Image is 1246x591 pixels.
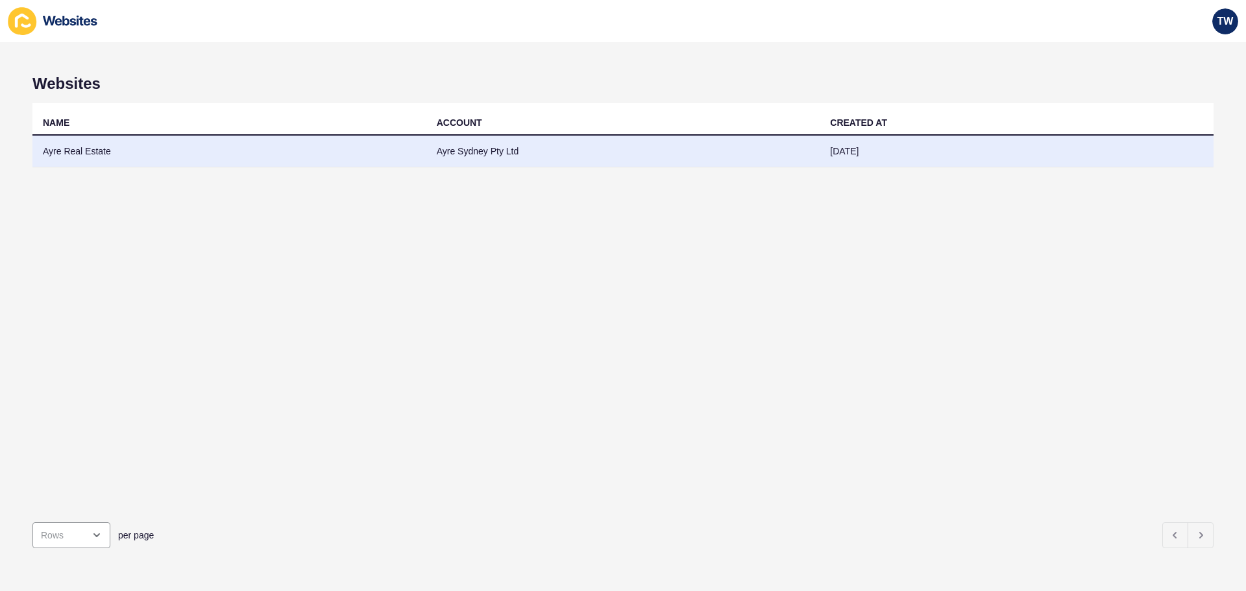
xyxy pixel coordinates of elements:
[118,529,154,542] span: per page
[43,116,69,129] div: NAME
[32,136,426,167] td: Ayre Real Estate
[820,136,1214,167] td: [DATE]
[32,75,1214,93] h1: Websites
[437,116,482,129] div: ACCOUNT
[830,116,887,129] div: CREATED AT
[1217,15,1234,28] span: TW
[426,136,820,167] td: Ayre Sydney Pty Ltd
[32,522,110,548] div: open menu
